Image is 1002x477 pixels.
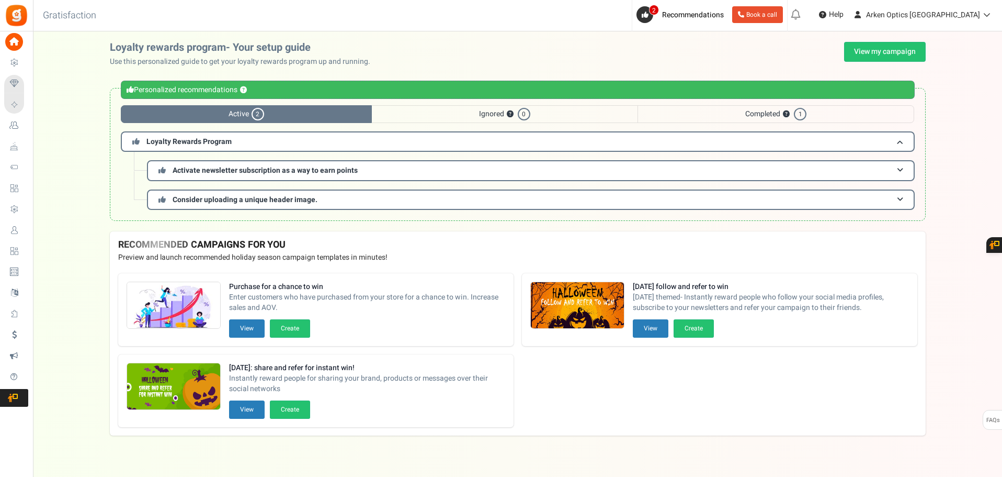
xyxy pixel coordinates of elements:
span: Active [121,105,372,123]
img: Recommended Campaigns [127,363,220,411]
span: 2 [649,5,659,15]
span: Enter customers who have purchased from your store for a chance to win. Increase sales and AOV. [229,292,505,313]
span: 2 [252,108,264,120]
span: Ignored [372,105,637,123]
button: Create [674,319,714,338]
span: Help [826,9,844,20]
p: Use this personalized guide to get your loyalty rewards program up and running. [110,57,379,67]
img: Recommended Campaigns [531,282,624,329]
button: ? [507,111,514,118]
img: Recommended Campaigns [127,282,220,329]
span: Activate newsletter subscription as a way to earn points [173,165,358,176]
span: 1 [794,108,806,120]
button: View [633,319,668,338]
a: 2 Recommendations [636,6,728,23]
a: Book a call [732,6,783,23]
img: Gratisfaction [5,4,28,27]
button: ? [783,111,790,118]
span: Recommendations [662,9,724,20]
span: FAQs [986,411,1000,430]
span: 0 [518,108,530,120]
p: Preview and launch recommended holiday season campaign templates in minutes! [118,252,917,263]
strong: [DATE]: share and refer for instant win! [229,363,505,373]
h3: Gratisfaction [31,5,108,26]
div: Personalized recommendations [121,81,915,99]
button: Create [270,401,310,419]
h2: Loyalty rewards program- Your setup guide [110,42,379,53]
button: ? [240,87,247,94]
span: Completed [637,105,914,123]
strong: [DATE] follow and refer to win [633,282,909,292]
span: Loyalty Rewards Program [146,136,232,147]
h4: RECOMMENDED CAMPAIGNS FOR YOU [118,240,917,250]
button: View [229,401,265,419]
strong: Purchase for a chance to win [229,282,505,292]
button: View [229,319,265,338]
span: Instantly reward people for sharing your brand, products or messages over their social networks [229,373,505,394]
a: View my campaign [844,42,926,62]
span: [DATE] themed- Instantly reward people who follow your social media profiles, subscribe to your n... [633,292,909,313]
button: Create [270,319,310,338]
span: Arken Optics [GEOGRAPHIC_DATA] [866,9,980,20]
span: Consider uploading a unique header image. [173,194,317,205]
a: Help [815,6,848,23]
